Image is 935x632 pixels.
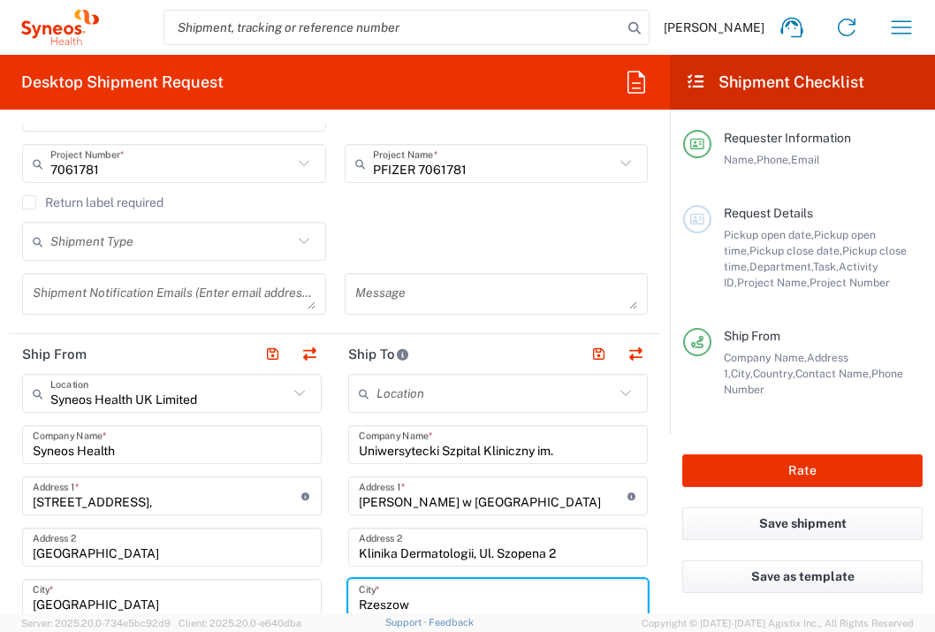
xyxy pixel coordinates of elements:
[753,367,795,380] span: Country,
[179,618,301,628] span: Client: 2025.20.0-e640dba
[664,19,764,35] span: [PERSON_NAME]
[164,11,622,44] input: Shipment, tracking or reference number
[724,131,851,145] span: Requester Information
[724,329,780,343] span: Ship From
[756,153,791,166] span: Phone,
[795,367,871,380] span: Contact Name,
[642,615,914,631] span: Copyright © [DATE]-[DATE] Agistix Inc., All Rights Reserved
[682,454,923,487] button: Rate
[737,276,810,289] span: Project Name,
[791,153,820,166] span: Email
[731,367,753,380] span: City,
[749,260,813,273] span: Department,
[682,507,923,540] button: Save shipment
[429,617,474,628] a: Feedback
[21,72,224,93] h2: Desktop Shipment Request
[813,260,839,273] span: Task,
[22,195,163,209] label: Return label required
[22,346,87,363] h2: Ship From
[724,153,756,166] span: Name,
[749,244,842,257] span: Pickup close date,
[385,617,429,628] a: Support
[682,560,923,593] button: Save as template
[724,206,813,220] span: Request Details
[810,276,890,289] span: Project Number
[348,346,409,363] h2: Ship To
[724,351,807,364] span: Company Name,
[686,72,864,93] h2: Shipment Checklist
[21,618,171,628] span: Server: 2025.20.0-734e5bc92d9
[724,228,814,241] span: Pickup open date,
